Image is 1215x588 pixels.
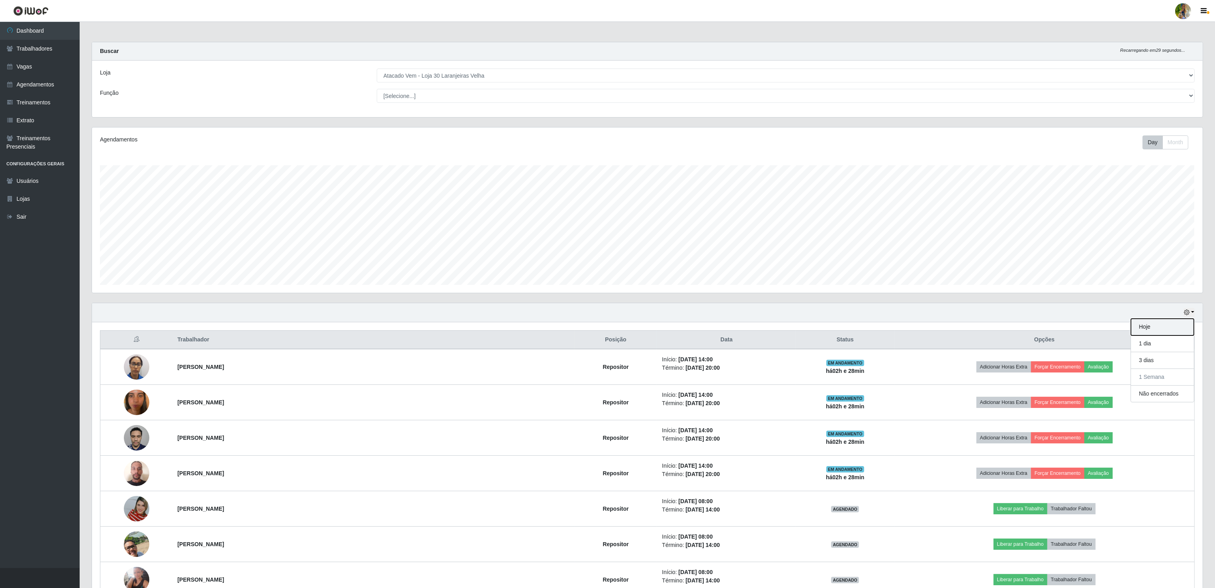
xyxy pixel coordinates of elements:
li: Início: [662,391,791,399]
strong: Buscar [100,48,119,54]
time: [DATE] 14:00 [679,427,713,433]
div: First group [1143,135,1188,149]
li: Término: [662,435,791,443]
span: AGENDADO [831,577,859,583]
th: Status [796,331,894,349]
button: Adicionar Horas Extra [976,432,1031,443]
button: Liberar para Trabalho [994,503,1047,514]
button: Avaliação [1084,361,1113,372]
th: Opções [894,331,1194,349]
strong: Repositor [603,399,629,406]
button: 3 dias [1131,352,1194,369]
span: EM ANDAMENTO [826,466,864,472]
button: Avaliação [1084,432,1113,443]
button: Adicionar Horas Extra [976,397,1031,408]
strong: Repositor [603,470,629,476]
img: 1744637826389.jpeg [124,350,149,384]
button: Day [1143,135,1163,149]
strong: Repositor [603,541,629,547]
button: Liberar para Trabalho [994,539,1047,550]
strong: há 02 h e 28 min [826,368,865,374]
time: [DATE] 08:00 [679,569,713,575]
strong: Repositor [603,576,629,583]
button: Forçar Encerramento [1031,361,1084,372]
strong: [PERSON_NAME] [177,399,224,406]
li: Início: [662,497,791,506]
time: [DATE] 14:00 [686,506,720,513]
time: [DATE] 14:00 [679,463,713,469]
button: Adicionar Horas Extra [976,361,1031,372]
img: 1755778947214.jpeg [124,456,149,490]
time: [DATE] 14:00 [686,577,720,584]
img: 1744056608005.jpeg [124,486,149,531]
strong: Repositor [603,435,629,441]
button: Trabalhador Faltou [1047,503,1096,514]
strong: [PERSON_NAME] [177,435,224,441]
label: Função [100,89,119,97]
span: EM ANDAMENTO [826,360,864,366]
button: Trabalhador Faltou [1047,574,1096,585]
span: AGENDADO [831,506,859,512]
div: Toolbar with button groups [1143,135,1195,149]
button: Avaliação [1084,468,1113,479]
li: Término: [662,541,791,549]
button: Forçar Encerramento [1031,397,1084,408]
li: Início: [662,568,791,576]
div: Agendamentos [100,135,549,144]
label: Loja [100,69,110,77]
button: Avaliação [1084,397,1113,408]
strong: [PERSON_NAME] [177,470,224,476]
strong: [PERSON_NAME] [177,364,224,370]
img: CoreUI Logo [13,6,49,16]
li: Término: [662,576,791,585]
button: Month [1162,135,1188,149]
strong: há 02 h e 28 min [826,403,865,410]
li: Término: [662,506,791,514]
i: Recarregando em 29 segundos... [1120,48,1185,53]
th: Trabalhador [172,331,574,349]
time: [DATE] 20:00 [686,435,720,442]
time: [DATE] 20:00 [686,365,720,371]
li: Início: [662,426,791,435]
time: [DATE] 08:00 [679,533,713,540]
strong: Repositor [603,506,629,512]
th: Posição [574,331,657,349]
span: AGENDADO [831,541,859,548]
button: Hoje [1131,319,1194,335]
time: [DATE] 20:00 [686,400,720,406]
span: EM ANDAMENTO [826,395,864,402]
li: Início: [662,355,791,364]
th: Data [657,331,796,349]
time: [DATE] 20:00 [686,471,720,477]
img: 1744982443257.jpeg [124,521,149,567]
li: Início: [662,462,791,470]
time: [DATE] 14:00 [686,542,720,548]
time: [DATE] 08:00 [679,498,713,504]
strong: [PERSON_NAME] [177,506,224,512]
strong: Repositor [603,364,629,370]
li: Início: [662,533,791,541]
img: 1754538060330.jpeg [124,421,149,455]
strong: [PERSON_NAME] [177,576,224,583]
button: Forçar Encerramento [1031,432,1084,443]
button: Liberar para Trabalho [994,574,1047,585]
li: Término: [662,470,791,478]
strong: há 02 h e 28 min [826,439,865,445]
button: Trabalhador Faltou [1047,539,1096,550]
time: [DATE] 14:00 [679,392,713,398]
strong: [PERSON_NAME] [177,541,224,547]
li: Término: [662,399,791,408]
li: Término: [662,364,791,372]
button: 1 dia [1131,335,1194,352]
button: Adicionar Horas Extra [976,468,1031,479]
button: 1 Semana [1131,369,1194,386]
img: 1748978013900.jpeg [124,380,149,425]
button: Forçar Encerramento [1031,468,1084,479]
button: Não encerrados [1131,386,1194,402]
span: EM ANDAMENTO [826,431,864,437]
time: [DATE] 14:00 [679,356,713,363]
strong: há 02 h e 28 min [826,474,865,480]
